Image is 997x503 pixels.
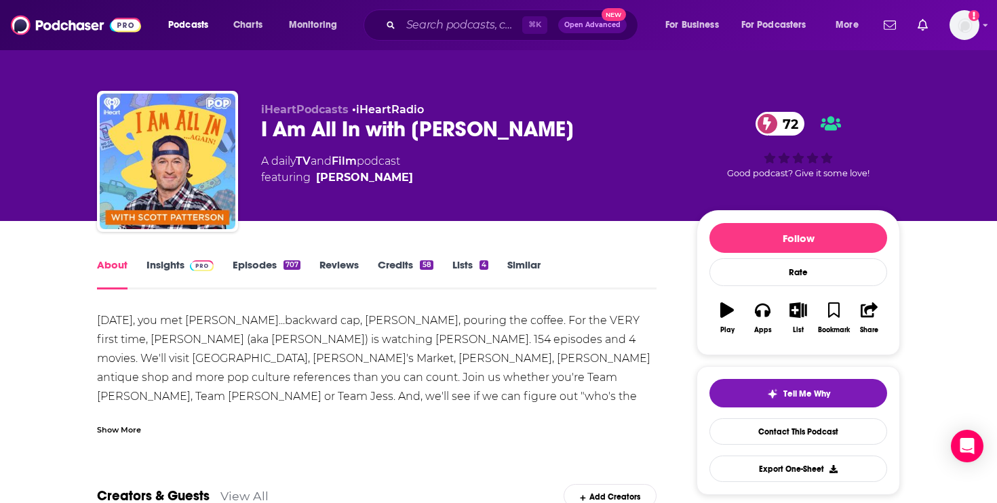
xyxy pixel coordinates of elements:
[732,14,826,36] button: open menu
[168,16,208,35] span: Podcasts
[656,14,736,36] button: open menu
[816,294,851,342] button: Bookmark
[602,8,626,21] span: New
[296,155,311,167] a: TV
[709,258,887,286] div: Rate
[878,14,901,37] a: Show notifications dropdown
[754,326,772,334] div: Apps
[665,16,719,35] span: For Business
[852,294,887,342] button: Share
[401,14,522,36] input: Search podcasts, credits, & more...
[697,103,900,187] div: 72Good podcast? Give it some love!
[727,168,869,178] span: Good podcast? Give it some love!
[452,258,488,289] a: Lists4
[912,14,933,37] a: Show notifications dropdown
[420,260,433,270] div: 58
[220,489,269,503] a: View All
[793,326,804,334] div: List
[378,258,433,289] a: Credits58
[522,16,547,34] span: ⌘ K
[826,14,876,36] button: open menu
[100,94,235,229] img: I Am All In with Scott Patterson
[950,10,979,40] button: Show profile menu
[289,16,337,35] span: Monitoring
[709,418,887,445] a: Contact This Podcast
[709,294,745,342] button: Play
[356,103,424,116] a: iHeartRadio
[781,294,816,342] button: List
[709,456,887,482] button: Export One-Sheet
[97,258,128,289] a: About
[284,260,300,270] div: 707
[233,258,300,289] a: Episodes707
[564,22,621,28] span: Open Advanced
[818,326,850,334] div: Bookmark
[558,17,627,33] button: Open AdvancedNew
[741,16,806,35] span: For Podcasters
[311,155,332,167] span: and
[316,169,413,186] a: Scott Patterson
[146,258,214,289] a: InsightsPodchaser Pro
[836,16,859,35] span: More
[319,258,359,289] a: Reviews
[233,16,262,35] span: Charts
[376,9,651,41] div: Search podcasts, credits, & more...
[950,10,979,40] span: Logged in as riley.davis
[480,260,488,270] div: 4
[507,258,541,289] a: Similar
[352,103,424,116] span: •
[261,103,349,116] span: iHeartPodcasts
[860,326,878,334] div: Share
[745,294,780,342] button: Apps
[279,14,355,36] button: open menu
[720,326,735,334] div: Play
[97,311,657,463] div: [DATE], you met [PERSON_NAME]...backward cap, [PERSON_NAME], pouring the coffee. For the VERY fir...
[190,260,214,271] img: Podchaser Pro
[159,14,226,36] button: open menu
[769,112,805,136] span: 72
[261,169,413,186] span: featuring
[224,14,271,36] a: Charts
[11,12,141,38] img: Podchaser - Follow, Share and Rate Podcasts
[756,112,805,136] a: 72
[709,379,887,407] button: tell me why sparkleTell Me Why
[261,153,413,186] div: A daily podcast
[950,10,979,40] img: User Profile
[951,430,983,462] div: Open Intercom Messenger
[709,223,887,253] button: Follow
[767,388,778,399] img: tell me why sparkle
[783,388,830,399] span: Tell Me Why
[969,10,979,21] svg: Add a profile image
[332,155,357,167] a: Film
